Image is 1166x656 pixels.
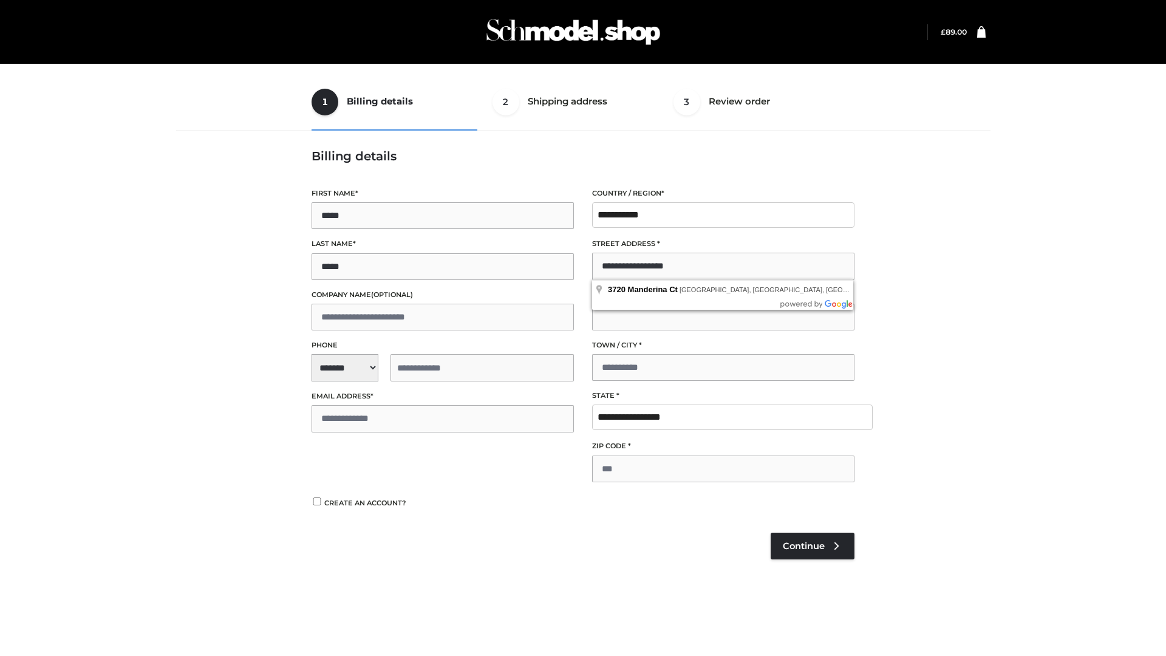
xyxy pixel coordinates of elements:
[941,27,946,36] span: £
[783,541,825,552] span: Continue
[592,340,854,351] label: Town / City
[592,238,854,250] label: Street address
[941,27,967,36] bdi: 89.00
[312,391,574,402] label: Email address
[592,390,854,401] label: State
[312,149,854,163] h3: Billing details
[371,290,413,299] span: (optional)
[312,340,574,351] label: Phone
[482,8,664,56] img: Schmodel Admin 964
[592,188,854,199] label: Country / Region
[324,499,406,507] span: Create an account?
[680,286,896,293] span: [GEOGRAPHIC_DATA], [GEOGRAPHIC_DATA], [GEOGRAPHIC_DATA]
[771,533,854,559] a: Continue
[608,285,626,294] span: 3720
[312,188,574,199] label: First name
[592,440,854,452] label: ZIP Code
[941,27,967,36] a: £89.00
[312,497,322,505] input: Create an account?
[628,285,678,294] span: Manderina Ct
[312,238,574,250] label: Last name
[312,289,574,301] label: Company name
